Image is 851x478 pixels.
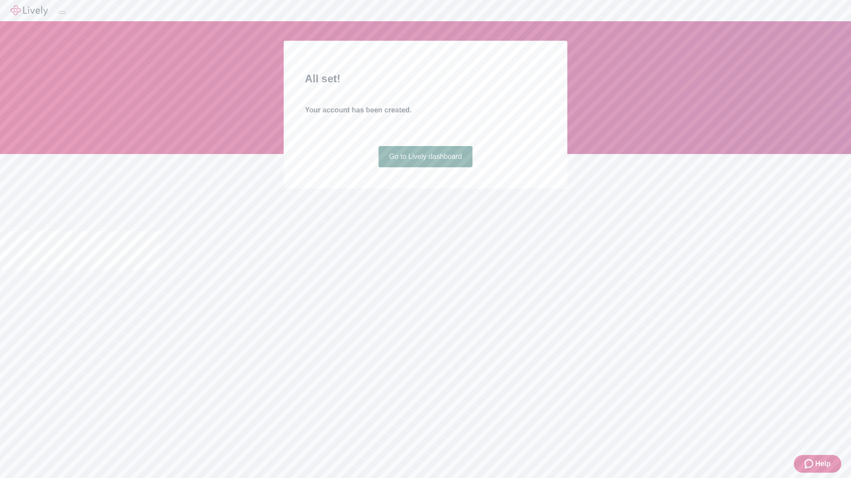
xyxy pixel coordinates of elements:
[804,459,815,469] svg: Zendesk support icon
[379,146,473,167] a: Go to Lively dashboard
[305,105,546,116] h4: Your account has been created.
[815,459,831,469] span: Help
[305,71,546,87] h2: All set!
[11,5,48,16] img: Lively
[59,11,66,14] button: Log out
[794,455,841,473] button: Zendesk support iconHelp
